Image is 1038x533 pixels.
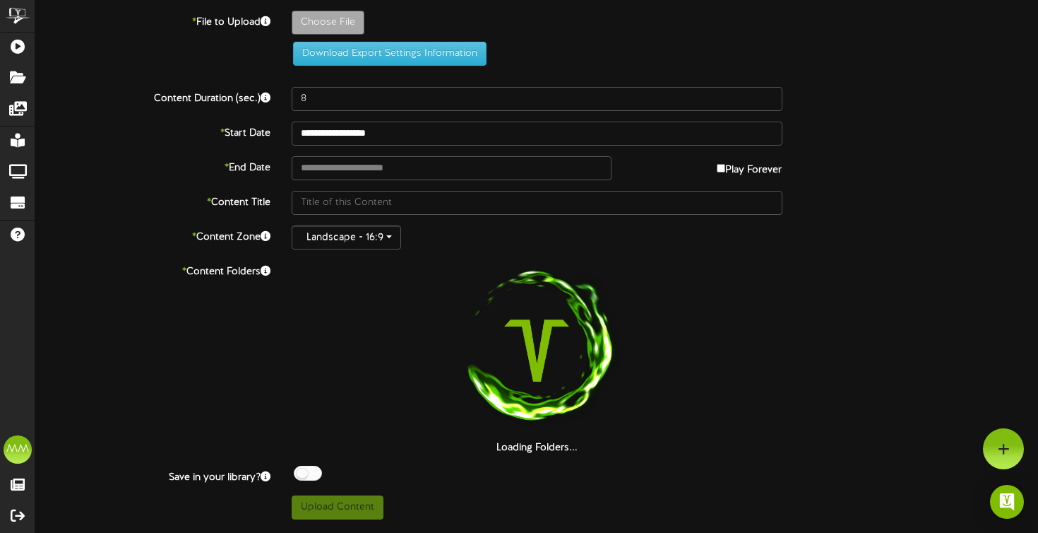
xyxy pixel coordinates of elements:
[717,156,782,177] label: Play Forever
[25,260,281,279] label: Content Folders
[286,48,487,59] a: Download Export Settings Information
[25,11,281,30] label: File to Upload
[25,87,281,106] label: Content Duration (sec.)
[293,42,487,66] button: Download Export Settings Information
[25,156,281,175] label: End Date
[25,466,281,485] label: Save in your library?
[990,485,1024,519] div: Open Intercom Messenger
[25,225,281,245] label: Content Zone
[717,164,725,172] input: Play Forever
[292,496,383,520] button: Upload Content
[4,435,32,464] div: MM
[25,191,281,210] label: Content Title
[446,260,627,441] img: loading-spinner-1.png
[292,191,782,215] input: Title of this Content
[25,122,281,141] label: Start Date
[496,443,578,453] strong: Loading Folders...
[292,225,401,250] button: Landscape - 16:9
